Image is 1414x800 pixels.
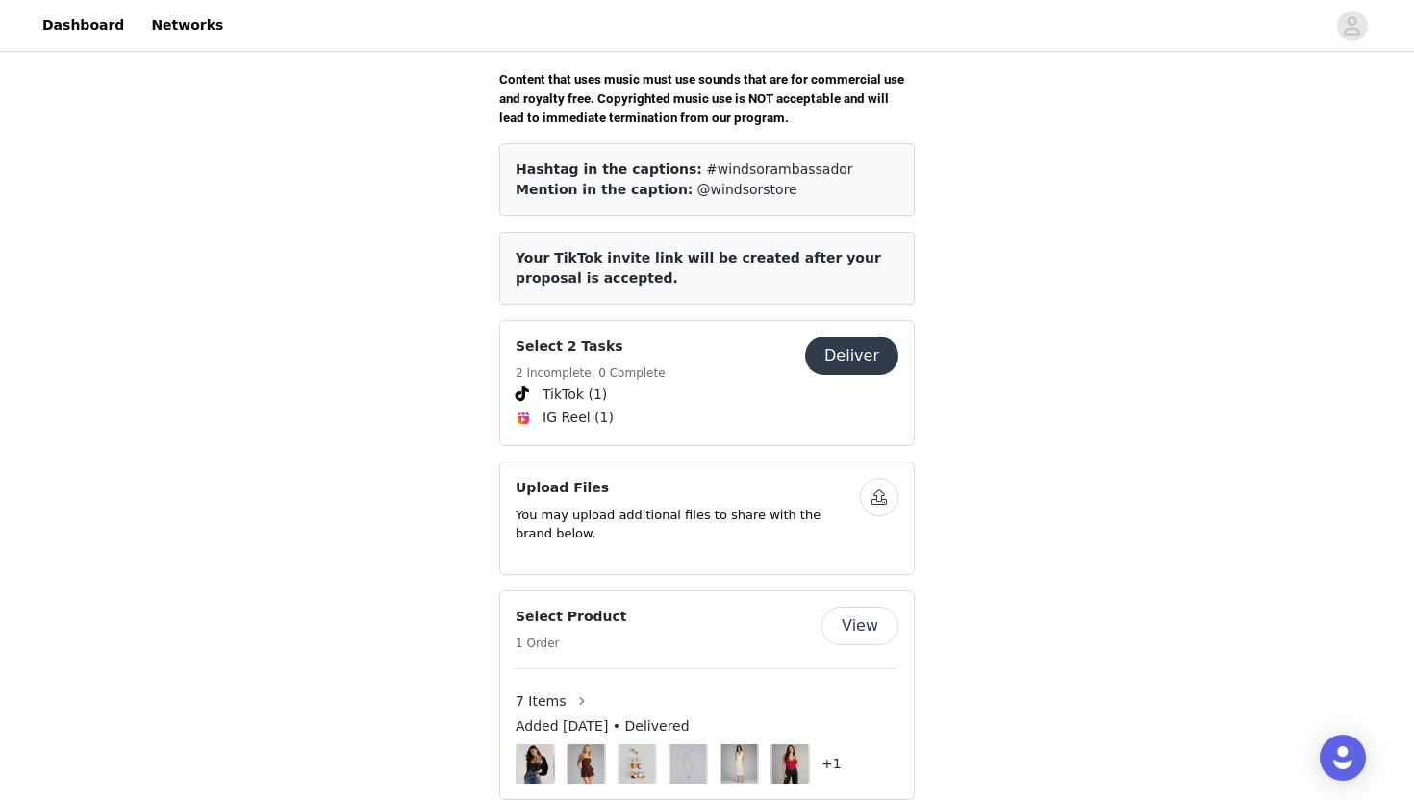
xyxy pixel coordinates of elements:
div: Open Intercom Messenger [1320,735,1366,781]
img: Image Background Blur [516,739,555,788]
h5: 2 Incomplete, 0 Complete [516,364,666,382]
h4: +1 [821,754,842,774]
button: View [821,607,898,645]
a: Networks [139,4,235,47]
h4: Select Product [516,607,627,627]
div: Select Product [499,590,915,800]
img: Fashionable Faith Layered Cross Pendant Necklace [670,744,705,784]
div: avatar [1343,11,1361,41]
span: #windsorambassador [706,162,853,177]
img: Image Background Blur [770,739,810,788]
img: Image Background Blur [618,739,657,788]
span: TikTok (1) [543,385,607,405]
a: Dashboard [31,4,136,47]
img: Ruffle Up And Go Tube Romper [568,744,603,784]
span: Mention in the caption: [516,182,693,197]
button: Deliver [805,337,898,375]
img: Everyday Essential Halter Crop Top [772,744,807,784]
span: @windsorstore [697,182,797,197]
span: 7 Items [516,691,567,712]
h4: Select 2 Tasks [516,337,666,357]
img: Instagram Reels Icon [516,411,531,426]
span: IG Reel (1) [543,408,614,428]
h5: 1 Order [516,635,627,652]
span: Content that uses music must use sounds that are for commercial use and royalty free. Copyrighted... [499,72,907,125]
p: You may upload additional files to share with the brand below. [516,506,860,543]
span: Your TikTok invite link will be created after your proposal is accepted. [516,250,881,286]
img: Chic Cutie Ribbed Knit Halter Midi Dress [721,744,756,784]
div: Select 2 Tasks [499,320,915,446]
img: Image Background Blur [567,739,606,788]
span: Hashtag in the captions: [516,162,702,177]
img: Sweet And Cozy Oversized Knit Sweater Bolero [518,744,552,784]
span: Added [DATE] • Delivered [516,716,690,737]
img: Mix It Up Hoop And Stud Earrings Set [619,744,654,784]
img: Image Background Blur [720,739,759,788]
h4: Upload Files [516,478,860,498]
img: Image Background Blur [669,739,708,788]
